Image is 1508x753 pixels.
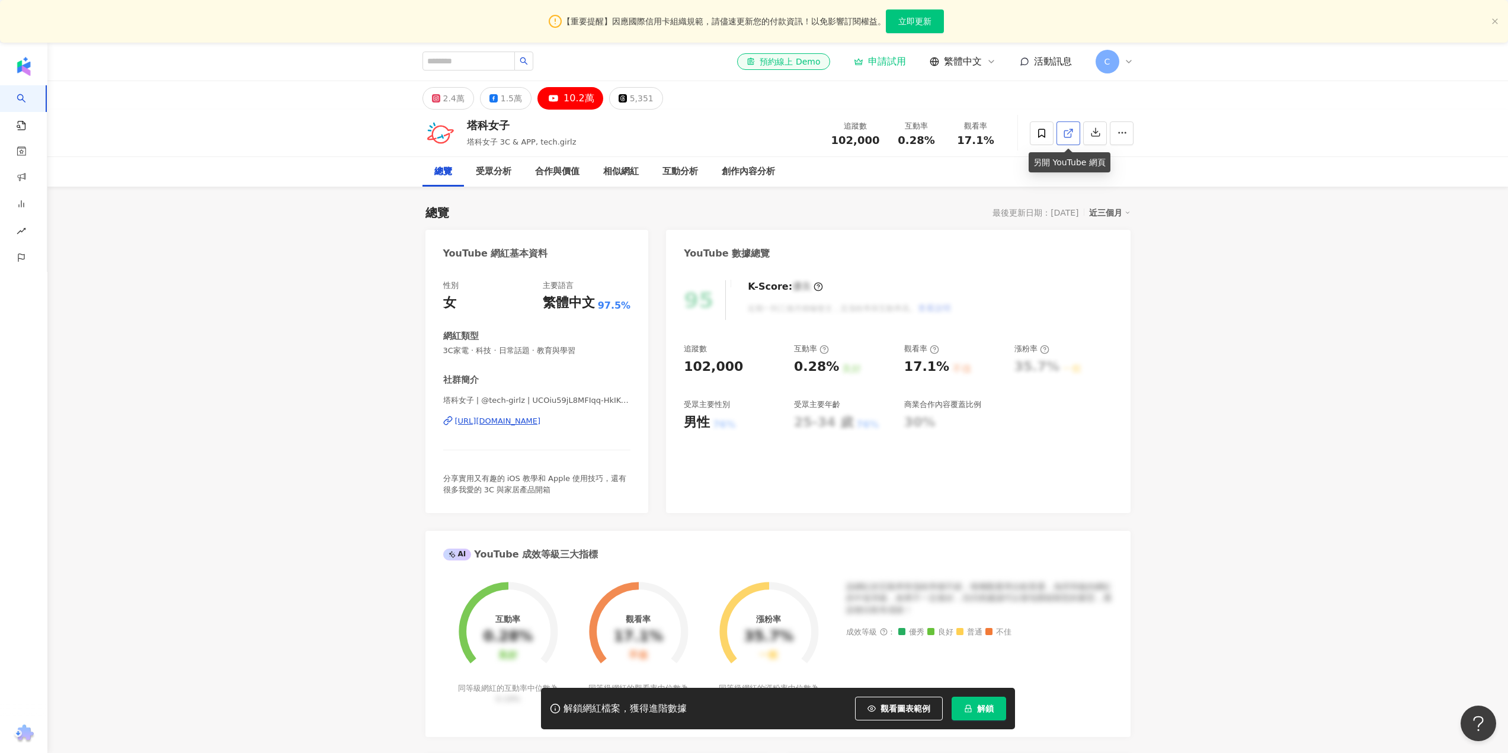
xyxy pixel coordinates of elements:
div: 合作與價值 [535,165,579,179]
button: close [1491,18,1499,25]
div: 創作內容分析 [722,165,775,179]
div: 觀看率 [626,614,651,624]
span: 繁體中文 [944,55,982,68]
div: 一般 [759,650,778,661]
div: 不佳 [629,650,648,661]
div: 追蹤數 [684,344,707,354]
a: 申請試用 [854,56,906,68]
div: 17.1% [904,358,949,376]
span: 102,000 [831,134,880,146]
div: 繁體中文 [543,294,595,312]
div: YouTube 數據總覽 [684,247,770,260]
div: 1.5萬 [501,90,522,107]
img: KOL Avatar [422,116,458,151]
a: 預約線上 Demo [737,53,830,70]
span: 17.1% [957,134,994,146]
button: 5,351 [609,87,663,110]
span: 立即更新 [898,17,931,26]
div: 解鎖網紅檔案，獲得進階數據 [564,703,687,715]
span: 分享實用又有趣的 iOS 教學和 Apple 使用技巧，還有很多我愛的 3C 與家居產品開箱 [443,474,627,494]
div: 互動率 [894,120,939,132]
div: 互動率 [495,614,520,624]
div: K-Score : [748,280,823,293]
div: 0.28% [484,629,533,645]
button: 觀看圖表範例 [855,697,943,720]
div: 性別 [443,280,459,291]
span: 0.28% [898,134,934,146]
div: 觀看率 [904,344,939,354]
a: [URL][DOMAIN_NAME] [443,416,631,427]
div: YouTube 網紅基本資料 [443,247,548,260]
span: rise [17,219,26,246]
span: 3C家電 · 科技 · 日常話題 · 教育與學習 [443,345,631,356]
button: 10.2萬 [537,87,603,110]
div: 成效等級 ： [846,628,1113,637]
span: 97.5% [598,299,631,312]
div: 總覽 [425,204,449,221]
span: 解鎖 [977,704,994,713]
div: 受眾主要性別 [684,399,730,410]
div: 主要語言 [543,280,574,291]
div: 觀看率 [953,120,998,132]
div: 近三個月 [1089,205,1131,220]
div: 網紅類型 [443,330,479,342]
div: 35.7% [744,629,793,645]
div: 相似網紅 [603,165,639,179]
button: 1.5萬 [480,87,532,110]
span: 活動訊息 [1034,56,1072,67]
div: 受眾分析 [476,165,511,179]
div: 總覽 [434,165,452,179]
div: 最後更新日期：[DATE] [992,208,1078,217]
div: 社群簡介 [443,374,479,386]
div: 該網紅的互動率和漲粉率都不錯，唯獨觀看率比較普通，為同等級的網紅的中低等級，效果不一定會好，但仍然建議可以發包開箱類型的案型，應該會比較有成效！ [846,581,1113,616]
span: 【重要提醒】因應國際信用卡組織規範，請儘速更新您的付款資訊！以免影響訂閱權益。 [562,15,886,28]
span: 觀看圖表範例 [881,704,930,713]
span: search [520,57,528,65]
div: 女 [443,294,456,312]
div: 男性 [684,414,710,432]
div: 商業合作內容覆蓋比例 [904,399,981,410]
div: 漲粉率 [756,614,781,624]
div: 塔科女子 [467,118,577,133]
span: lock [964,704,972,713]
span: 不佳 [985,628,1011,637]
div: 互動分析 [662,165,698,179]
span: 優秀 [898,628,924,637]
div: 追蹤數 [831,120,880,132]
button: 立即更新 [886,9,944,33]
button: 解鎖 [952,697,1006,720]
div: [URL][DOMAIN_NAME] [455,416,541,427]
span: 良好 [927,628,953,637]
div: 0.28% [794,358,839,376]
img: logo icon [14,57,33,76]
button: 2.4萬 [422,87,474,110]
div: 2.4萬 [443,90,465,107]
div: YouTube 成效等級三大指標 [443,548,598,561]
div: 漲粉率 [1014,344,1049,354]
div: 受眾主要年齡 [794,399,840,410]
div: 10.2萬 [564,90,594,107]
span: 普通 [956,628,982,637]
div: 預約線上 Demo [747,56,820,68]
div: AI [443,549,472,560]
div: 17.1% [614,629,663,645]
div: 5,351 [630,90,654,107]
span: 塔科女子 | @tech-girlz | UCOiu59jL8MFIqq-HkIKCKFg [443,395,631,406]
img: chrome extension [12,725,36,744]
div: 102,000 [684,358,743,376]
div: 良好 [498,650,517,661]
span: 塔科女子 3C & APP, tech.girlz [467,137,577,146]
div: 互動率 [794,344,829,354]
span: C [1104,55,1110,68]
a: search [17,85,40,132]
